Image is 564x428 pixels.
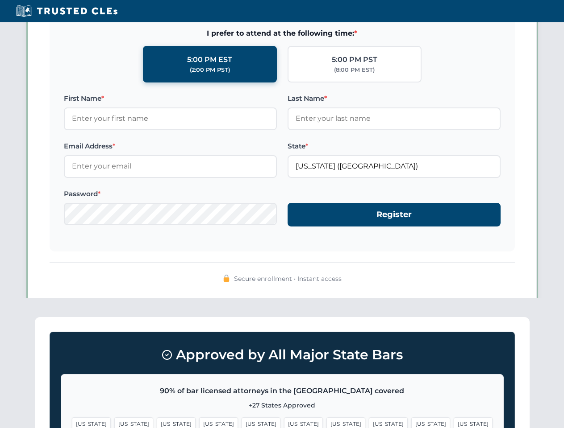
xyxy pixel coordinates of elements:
[288,155,501,177] input: Florida (FL)
[13,4,120,18] img: Trusted CLEs
[64,28,501,39] span: I prefer to attend at the following time:
[288,93,501,104] label: Last Name
[64,155,277,177] input: Enter your email
[61,343,504,367] h3: Approved by All Major State Bars
[190,66,230,74] div: (2:00 PM PST)
[288,141,501,152] label: State
[234,274,342,284] span: Secure enrollment • Instant access
[332,54,377,66] div: 5:00 PM PST
[64,93,277,104] label: First Name
[223,275,230,282] img: 🔒
[288,107,501,130] input: Enter your last name
[72,385,493,397] p: 90% of bar licensed attorneys in the [GEOGRAPHIC_DATA] covered
[72,400,493,410] p: +27 States Approved
[288,203,501,226] button: Register
[334,66,375,74] div: (8:00 PM EST)
[64,189,277,199] label: Password
[64,141,277,152] label: Email Address
[187,54,232,66] div: 5:00 PM EST
[64,107,277,130] input: Enter your first name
